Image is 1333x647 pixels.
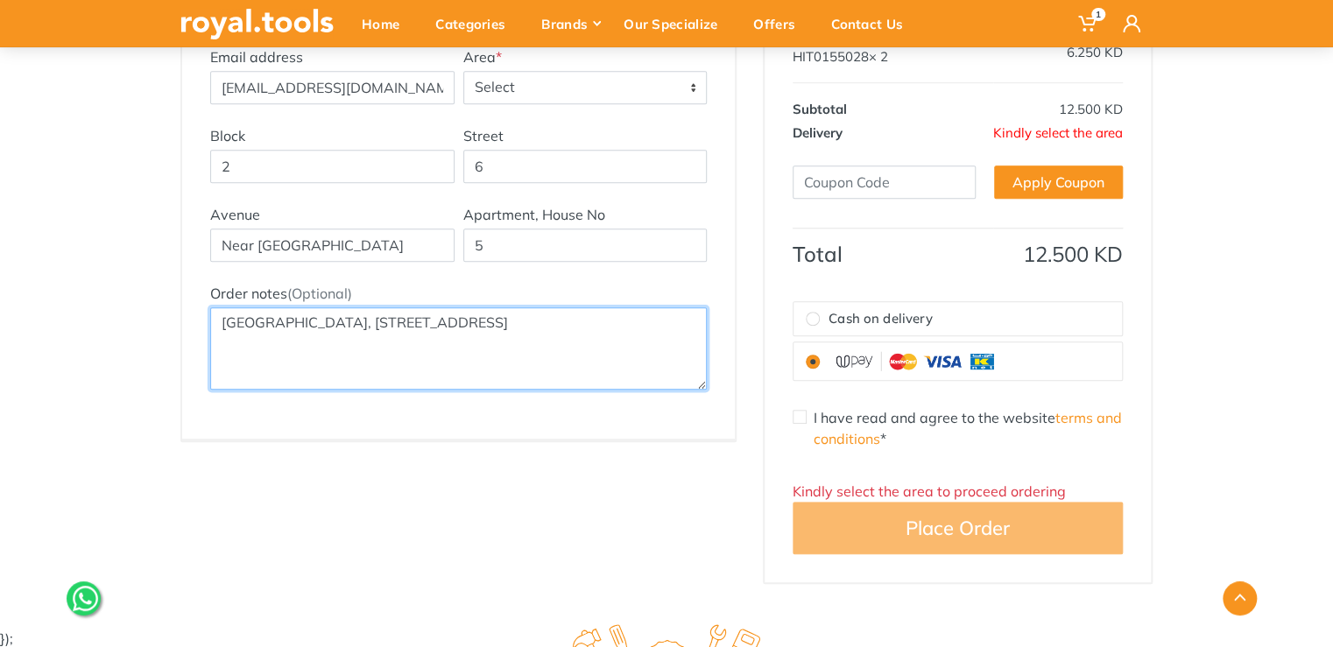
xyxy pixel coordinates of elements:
[793,121,993,144] th: Delivery
[814,407,1123,449] label: I have read and agree to the website *
[463,71,708,104] span: Select
[463,204,605,225] label: Apartment, House No
[529,5,611,42] div: Brands
[829,309,932,329] span: Cash on delivery
[210,46,303,67] label: Email address
[819,5,927,42] div: Contact Us
[793,502,1123,554] button: Place Order
[180,9,334,39] img: royal.tools Logo
[993,124,1123,141] span: Kindly select the area
[611,5,741,42] div: Our Specialize
[423,5,529,42] div: Categories
[464,72,707,103] span: Select
[829,349,1004,373] img: upay.png
[793,482,1066,500] span: Kindly select the area to proceed ordering
[210,71,455,104] input: Email address
[994,165,1123,199] a: Apply Coupon
[793,165,976,199] input: Coupon Code
[741,5,819,42] div: Offers
[210,150,455,183] input: Block
[463,46,502,67] label: Area
[993,82,1123,121] td: 12.500 KD
[210,204,260,225] label: Avenue
[1091,8,1105,21] span: 1
[463,229,708,262] input: House
[793,228,993,266] th: Total
[210,229,455,262] input: Avenue
[287,285,352,302] span: (Optional)
[1023,241,1123,267] span: 12.500 KD
[463,150,708,183] input: Street
[210,125,245,146] label: Block
[463,125,504,146] label: Street
[210,283,352,304] label: Order notes
[793,82,993,121] th: Subtotal
[349,5,423,42] div: Home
